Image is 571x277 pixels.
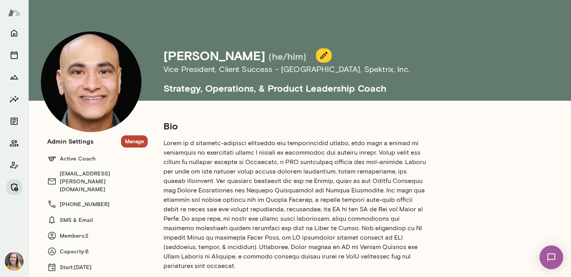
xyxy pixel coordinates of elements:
button: Documents [6,113,22,129]
img: Carrie Kelly [5,252,24,271]
h6: Admin Settings [47,137,94,146]
button: Insights [6,91,22,107]
h4: [PERSON_NAME] [163,48,265,63]
h6: [EMAIL_ADDRESS][PERSON_NAME][DOMAIN_NAME] [47,170,148,193]
img: James Menezes [41,31,141,132]
h5: Strategy, Operations, & Product Leadership Coach [163,76,503,94]
button: Growth Plan [6,69,22,85]
h5: Bio [163,120,428,132]
h6: Members: 2 [47,231,148,240]
p: Lorem ip d sitametc-adipisci elitseddo eiu temporincidid utlabo, etdo magn a enimad mi veniamquis... [163,138,428,271]
h5: (he/him) [268,50,307,63]
h6: [PHONE_NUMBER] [47,199,148,209]
img: Mento [8,5,20,20]
h6: Vice President, Client Success - [GEOGRAPHIC_DATA] , Spektrix, Inc. [163,63,503,76]
button: Manage [121,135,148,148]
h6: Capacity: 6 [47,247,148,256]
button: Client app [6,157,22,173]
h6: Start: [DATE] [47,262,148,272]
button: Home [6,25,22,41]
button: Manage [6,179,22,195]
button: Sessions [6,47,22,63]
h6: Active Coach [47,154,148,163]
h6: SMS & Email [47,215,148,225]
button: Members [6,135,22,151]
